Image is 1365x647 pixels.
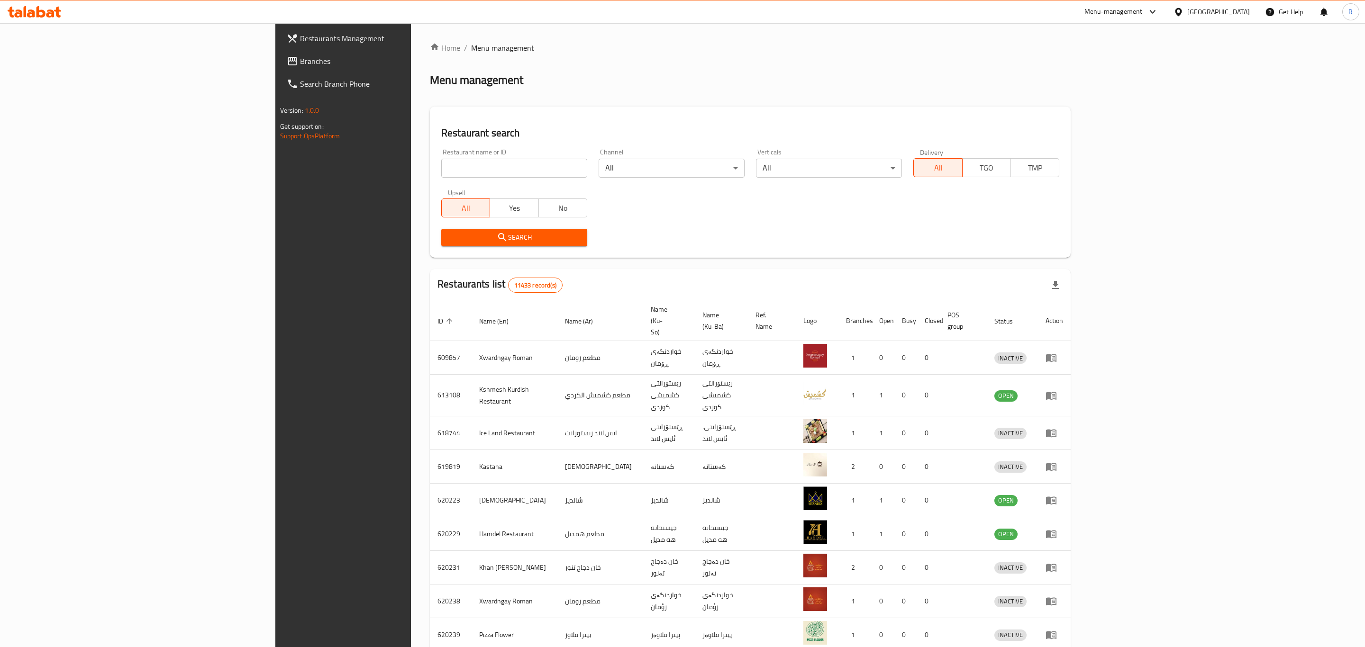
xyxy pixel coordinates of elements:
[917,301,940,341] th: Closed
[1046,461,1063,472] div: Menu
[472,341,557,375] td: Xwardngay Roman
[599,159,745,178] div: All
[643,416,695,450] td: ڕێستۆرانتی ئایس لاند
[472,584,557,618] td: Xwardngay Roman
[702,309,737,332] span: Name (Ku-Ba)
[280,104,303,117] span: Version:
[643,375,695,416] td: رێستۆرانتی کشمیشى كوردى
[962,158,1011,177] button: TGO
[695,584,748,618] td: خواردنگەی رؤمان
[557,341,643,375] td: مطعم رومان
[1038,301,1071,341] th: Action
[643,484,695,517] td: شانديز
[651,304,683,338] span: Name (Ku-So)
[300,78,496,90] span: Search Branch Phone
[838,341,872,375] td: 1
[913,158,962,177] button: All
[643,584,695,618] td: خواردنگەی رؤمان
[557,484,643,517] td: شانديز
[1187,7,1250,17] div: [GEOGRAPHIC_DATA]
[994,529,1018,539] span: OPEN
[557,450,643,484] td: [DEMOGRAPHIC_DATA]
[643,450,695,484] td: کەستانە
[872,484,894,517] td: 1
[872,517,894,551] td: 1
[448,189,465,196] label: Upsell
[441,198,490,217] button: All
[917,517,940,551] td: 0
[643,341,695,375] td: خواردنگەی ڕۆمان
[472,484,557,517] td: [DEMOGRAPHIC_DATA]
[300,55,496,67] span: Branches
[917,416,940,450] td: 0
[894,301,917,341] th: Busy
[279,72,503,95] a: Search Branch Phone
[449,232,580,243] span: Search
[803,419,827,443] img: Ice Land Restaurant
[894,584,917,618] td: 0
[1046,352,1063,363] div: Menu
[838,416,872,450] td: 1
[1046,629,1063,640] div: Menu
[872,584,894,618] td: 0
[920,149,944,155] label: Delivery
[894,341,917,375] td: 0
[838,450,872,484] td: 2
[305,104,319,117] span: 1.0.0
[838,375,872,416] td: 1
[994,428,1027,439] span: INACTIVE
[557,584,643,618] td: مطعم رومان
[1046,390,1063,401] div: Menu
[994,562,1027,573] span: INACTIVE
[543,201,583,215] span: No
[917,341,940,375] td: 0
[441,126,1059,140] h2: Restaurant search
[1015,161,1056,175] span: TMP
[894,517,917,551] td: 0
[803,344,827,368] img: Xwardngay Roman
[437,277,563,293] h2: Restaurants list
[966,161,1007,175] span: TGO
[894,551,917,584] td: 0
[994,390,1018,402] div: OPEN
[557,375,643,416] td: مطعم كشميش الكردي
[894,450,917,484] td: 0
[994,495,1018,506] div: OPEN
[695,416,748,450] td: .ڕێستۆرانتی ئایس لاند
[490,198,538,217] button: Yes
[872,416,894,450] td: 1
[1046,562,1063,573] div: Menu
[994,390,1018,401] span: OPEN
[872,450,894,484] td: 0
[994,353,1027,364] span: INACTIVE
[755,309,784,332] span: Ref. Name
[917,375,940,416] td: 0
[446,201,486,215] span: All
[1044,274,1067,297] div: Export file
[695,341,748,375] td: خواردنگەی ڕۆمان
[894,484,917,517] td: 0
[695,450,748,484] td: کەستانە
[695,551,748,584] td: خان دەجاج تەنور
[472,416,557,450] td: Ice Land Restaurant
[838,517,872,551] td: 1
[803,554,827,577] img: Khan Dejaj Tanoor
[472,517,557,551] td: Hamdel Restaurant
[994,461,1027,472] span: INACTIVE
[538,198,587,217] button: No
[994,315,1025,327] span: Status
[472,551,557,584] td: Khan [PERSON_NAME]
[280,120,324,133] span: Get support on:
[838,301,872,341] th: Branches
[994,562,1027,574] div: INACTIVE
[1046,528,1063,539] div: Menu
[472,375,557,416] td: Kshmesh Kurdish Restaurant
[994,629,1027,640] span: INACTIVE
[695,375,748,416] td: رێستۆرانتی کشمیشى كوردى
[947,309,975,332] span: POS group
[509,281,562,290] span: 11433 record(s)
[280,130,340,142] a: Support.OpsPlatform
